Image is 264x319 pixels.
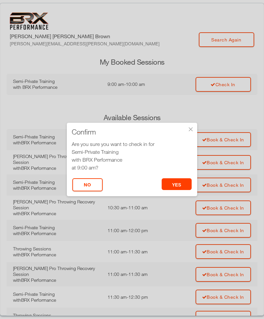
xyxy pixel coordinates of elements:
[72,178,103,191] button: No
[72,140,192,171] div: Are you sure you want to check in for at 9:00 am?
[72,148,192,156] div: Semi-Private Training
[72,129,96,135] span: Confirm
[187,126,194,133] div: ×
[162,178,192,190] button: yes
[72,156,192,164] div: with BRX Performance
